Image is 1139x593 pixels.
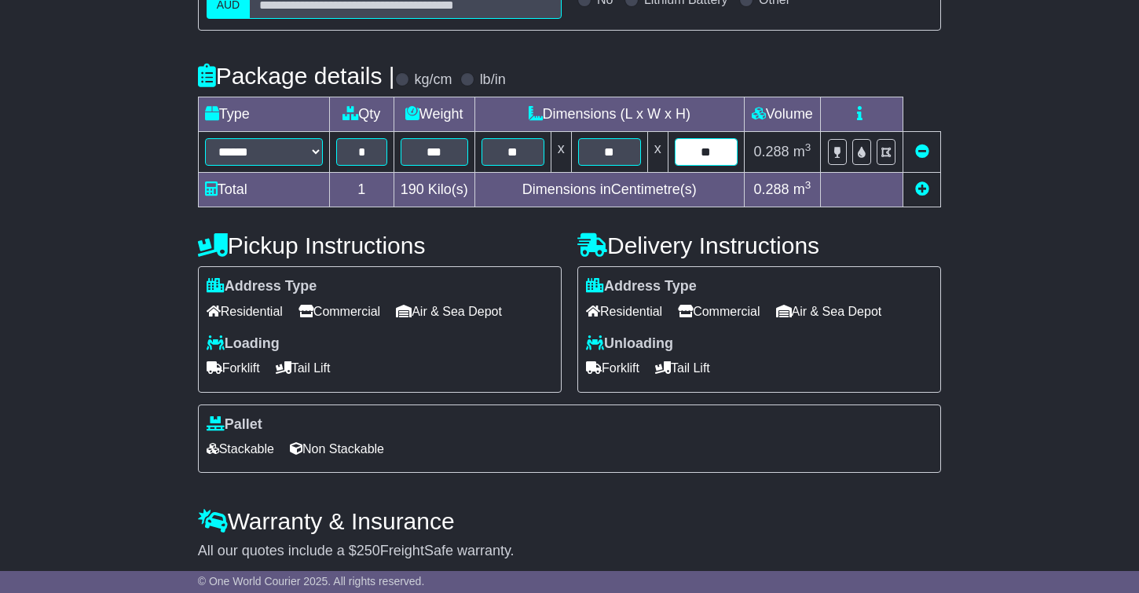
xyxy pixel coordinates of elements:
span: m [793,144,811,159]
label: Loading [207,335,280,353]
span: Air & Sea Depot [396,299,502,324]
label: Address Type [586,278,697,295]
span: 190 [401,181,424,197]
h4: Warranty & Insurance [198,508,942,534]
span: 250 [357,543,380,558]
label: Address Type [207,278,317,295]
td: Total [198,173,329,207]
td: Weight [394,97,474,132]
sup: 3 [805,179,811,191]
span: Forklift [207,356,260,380]
td: Type [198,97,329,132]
a: Remove this item [915,144,929,159]
span: Forklift [586,356,639,380]
td: Volume [744,97,820,132]
h4: Delivery Instructions [577,232,941,258]
span: Commercial [678,299,760,324]
label: kg/cm [415,71,452,89]
span: m [793,181,811,197]
span: Stackable [207,437,274,461]
span: Tail Lift [655,356,710,380]
label: Unloading [586,335,673,353]
span: Non Stackable [290,437,384,461]
td: x [647,132,668,173]
span: Residential [207,299,283,324]
td: 1 [329,173,394,207]
td: Dimensions in Centimetre(s) [474,173,744,207]
h4: Pickup Instructions [198,232,562,258]
span: Commercial [298,299,380,324]
span: © One World Courier 2025. All rights reserved. [198,575,425,588]
a: Add new item [915,181,929,197]
td: Qty [329,97,394,132]
td: Dimensions (L x W x H) [474,97,744,132]
span: Air & Sea Depot [776,299,882,324]
sup: 3 [805,141,811,153]
td: Kilo(s) [394,173,474,207]
label: Pallet [207,416,262,434]
span: Residential [586,299,662,324]
span: 0.288 [754,181,789,197]
div: All our quotes include a $ FreightSafe warranty. [198,543,942,560]
td: x [551,132,571,173]
span: 0.288 [754,144,789,159]
span: Tail Lift [276,356,331,380]
h4: Package details | [198,63,395,89]
label: lb/in [480,71,506,89]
